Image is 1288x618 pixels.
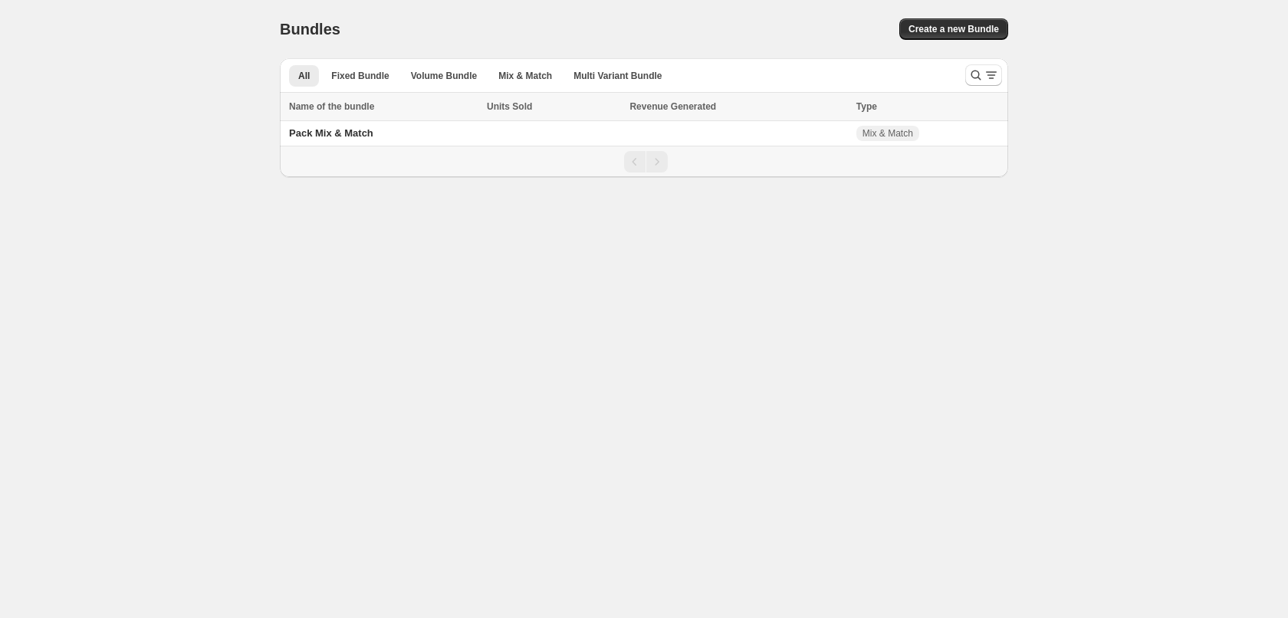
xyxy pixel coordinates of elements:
[331,70,389,82] span: Fixed Bundle
[909,23,999,35] span: Create a new Bundle
[411,70,477,82] span: Volume Bundle
[298,70,310,82] span: All
[856,99,999,114] div: Type
[487,99,532,114] span: Units Sold
[863,127,913,140] span: Mix & Match
[573,70,662,82] span: Multi Variant Bundle
[289,127,373,139] span: Pack Mix & Match
[629,99,716,114] span: Revenue Generated
[965,64,1002,86] button: Search and filter results
[629,99,731,114] button: Revenue Generated
[498,70,552,82] span: Mix & Match
[487,99,547,114] button: Units Sold
[289,99,478,114] div: Name of the bundle
[280,146,1008,177] nav: Pagination
[280,20,340,38] h1: Bundles
[899,18,1008,40] button: Create a new Bundle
